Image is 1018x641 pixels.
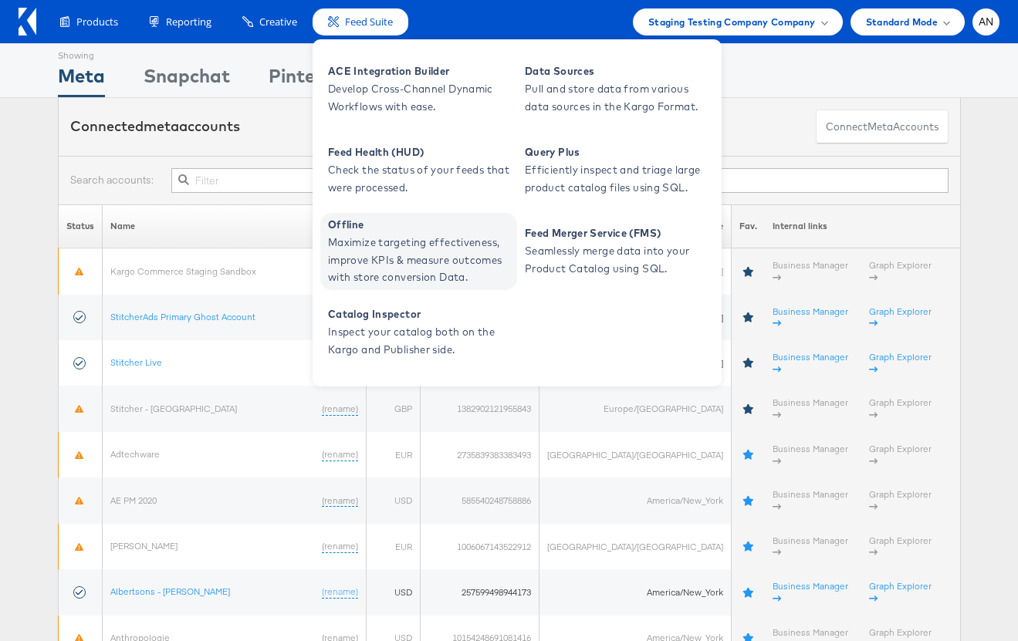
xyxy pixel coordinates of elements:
a: AE PM 2020 [110,494,157,506]
a: Feed Merger Service (FMS) Seamlessly merge data into your Product Catalog using SQL. [517,213,714,290]
input: Filter [171,168,948,193]
a: Kargo Commerce Staging Sandbox [110,265,256,277]
button: ConnectmetaAccounts [816,110,949,144]
a: (rename) [322,540,358,553]
a: ACE Integration Builder Develop Cross-Channel Dynamic Workflows with ease. [320,51,517,128]
a: Business Manager [773,396,848,420]
span: Maximize targeting effectiveness, improve KPIs & measure outcomes with store conversion Data. [328,234,513,286]
a: (rename) [322,403,358,416]
td: USD [366,477,420,523]
span: Staging Testing Company Company [648,14,816,30]
a: Stitcher Live [110,356,162,368]
a: Business Manager [773,488,848,512]
a: Graph Explorer [869,535,932,558]
td: [GEOGRAPHIC_DATA]/[GEOGRAPHIC_DATA] [539,432,731,477]
a: Business Manager [773,259,848,283]
div: Connected accounts [70,116,240,137]
a: Business Manager [773,351,848,375]
a: Catalog Inspector Inspect your catalog both on the Kargo and Publisher side. [320,294,517,371]
th: Name [102,204,366,248]
span: meta [867,120,893,134]
span: Efficiently inspect and triage large product catalog files using SQL. [525,161,710,197]
span: Data Sources [525,62,710,80]
td: [GEOGRAPHIC_DATA]/[GEOGRAPHIC_DATA] [539,524,731,569]
a: Graph Explorer [869,305,932,329]
td: Europe/[GEOGRAPHIC_DATA] [539,386,731,431]
td: 1382902121955843 [420,386,539,431]
span: Offline [328,216,513,234]
td: 257599498944173 [420,569,539,615]
span: Develop Cross-Channel Dynamic Workflows with ease. [328,80,513,116]
span: Inspect your catalog both on the Kargo and Publisher side. [328,323,513,359]
a: Adtechware [110,448,160,460]
a: Graph Explorer [869,259,932,283]
span: Query Plus [525,143,710,161]
th: Status [58,204,102,248]
a: Graph Explorer [869,443,932,467]
span: Catalog Inspector [328,305,513,323]
a: Graph Explorer [869,488,932,512]
a: Data Sources Pull and store data from various data sources in the Kargo Format. [517,51,714,128]
a: Stitcher - [GEOGRAPHIC_DATA] [110,403,237,414]
td: America/New_York [539,477,731,523]
span: Creative [259,15,297,29]
span: Seamlessly merge data into your Product Catalog using SQL. [525,242,710,278]
a: Business Manager [773,443,848,467]
td: USD [366,569,420,615]
a: (rename) [322,585,358,599]
div: Meta [58,62,105,97]
span: Standard Mode [866,14,938,30]
td: America/New_York [539,569,731,615]
td: EUR [366,524,420,569]
span: Check the status of your feeds that were processed. [328,161,513,197]
span: Pull and store data from various data sources in the Kargo Format. [525,80,710,116]
span: AN [979,17,994,27]
a: StitcherAds Primary Ghost Account [110,311,255,322]
a: Graph Explorer [869,351,932,375]
a: Business Manager [773,580,848,604]
span: Products [76,15,118,29]
a: Albertsons - [PERSON_NAME] [110,585,230,597]
div: Snapchat [144,62,230,97]
a: Query Plus Efficiently inspect and triage large product catalog files using SQL. [517,132,714,209]
a: [PERSON_NAME] [110,540,178,552]
td: GBP [366,386,420,431]
span: Feed Health (HUD) [328,143,513,161]
span: Feed Suite [345,15,393,29]
span: Reporting [166,15,211,29]
span: meta [144,117,179,135]
a: Feed Health (HUD) Check the status of your feeds that were processed. [320,132,517,209]
div: Pinterest [269,62,350,97]
a: Business Manager [773,535,848,558]
div: Showing [58,44,105,62]
a: Offline Maximize targeting effectiveness, improve KPIs & measure outcomes with store conversion D... [320,213,517,290]
a: (rename) [322,494,358,508]
td: 585540248758886 [420,477,539,523]
a: Graph Explorer [869,580,932,604]
a: Graph Explorer [869,396,932,420]
span: Feed Merger Service (FMS) [525,224,710,242]
td: 2735839383383493 [420,432,539,477]
td: 1006067143522912 [420,524,539,569]
span: ACE Integration Builder [328,62,513,80]
a: Business Manager [773,305,848,329]
a: (rename) [322,448,358,461]
td: EUR [366,432,420,477]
